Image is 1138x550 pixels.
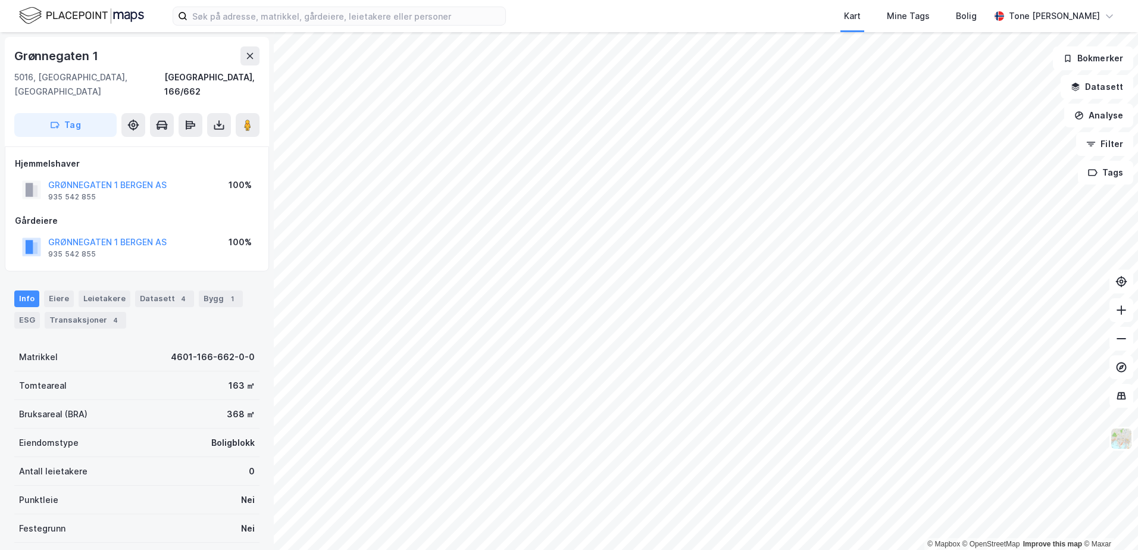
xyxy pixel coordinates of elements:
div: Kart [844,9,861,23]
button: Tag [14,113,117,137]
div: Transaksjoner [45,312,126,329]
div: Nei [241,521,255,536]
div: Leietakere [79,290,130,307]
div: 100% [229,235,252,249]
div: Bruksareal (BRA) [19,407,87,421]
div: Hjemmelshaver [15,157,259,171]
div: Grønnegaten 1 [14,46,100,65]
img: logo.f888ab2527a4732fd821a326f86c7f29.svg [19,5,144,26]
div: 0 [249,464,255,479]
button: Filter [1076,132,1133,156]
div: 1 [226,293,238,305]
div: 935 542 855 [48,249,96,259]
div: Datasett [135,290,194,307]
div: 5016, [GEOGRAPHIC_DATA], [GEOGRAPHIC_DATA] [14,70,164,99]
button: Tags [1078,161,1133,185]
div: Bygg [199,290,243,307]
a: Improve this map [1023,540,1082,548]
div: Eiendomstype [19,436,79,450]
div: Nei [241,493,255,507]
div: 163 ㎡ [229,379,255,393]
button: Bokmerker [1053,46,1133,70]
button: Datasett [1061,75,1133,99]
div: 4601-166-662-0-0 [171,350,255,364]
input: Søk på adresse, matrikkel, gårdeiere, leietakere eller personer [187,7,505,25]
div: Festegrunn [19,521,65,536]
iframe: Chat Widget [1078,493,1138,550]
div: Info [14,290,39,307]
div: Punktleie [19,493,58,507]
div: Gårdeiere [15,214,259,228]
a: Mapbox [927,540,960,548]
div: [GEOGRAPHIC_DATA], 166/662 [164,70,260,99]
div: 368 ㎡ [227,407,255,421]
a: OpenStreetMap [962,540,1020,548]
div: ESG [14,312,40,329]
div: Matrikkel [19,350,58,364]
img: Z [1110,427,1133,450]
div: 935 542 855 [48,192,96,202]
div: Bolig [956,9,977,23]
div: Tone [PERSON_NAME] [1009,9,1100,23]
div: 4 [110,314,121,326]
div: Boligblokk [211,436,255,450]
div: Antall leietakere [19,464,87,479]
div: Tomteareal [19,379,67,393]
div: Eiere [44,290,74,307]
div: 100% [229,178,252,192]
button: Analyse [1064,104,1133,127]
div: 4 [177,293,189,305]
div: Mine Tags [887,9,930,23]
